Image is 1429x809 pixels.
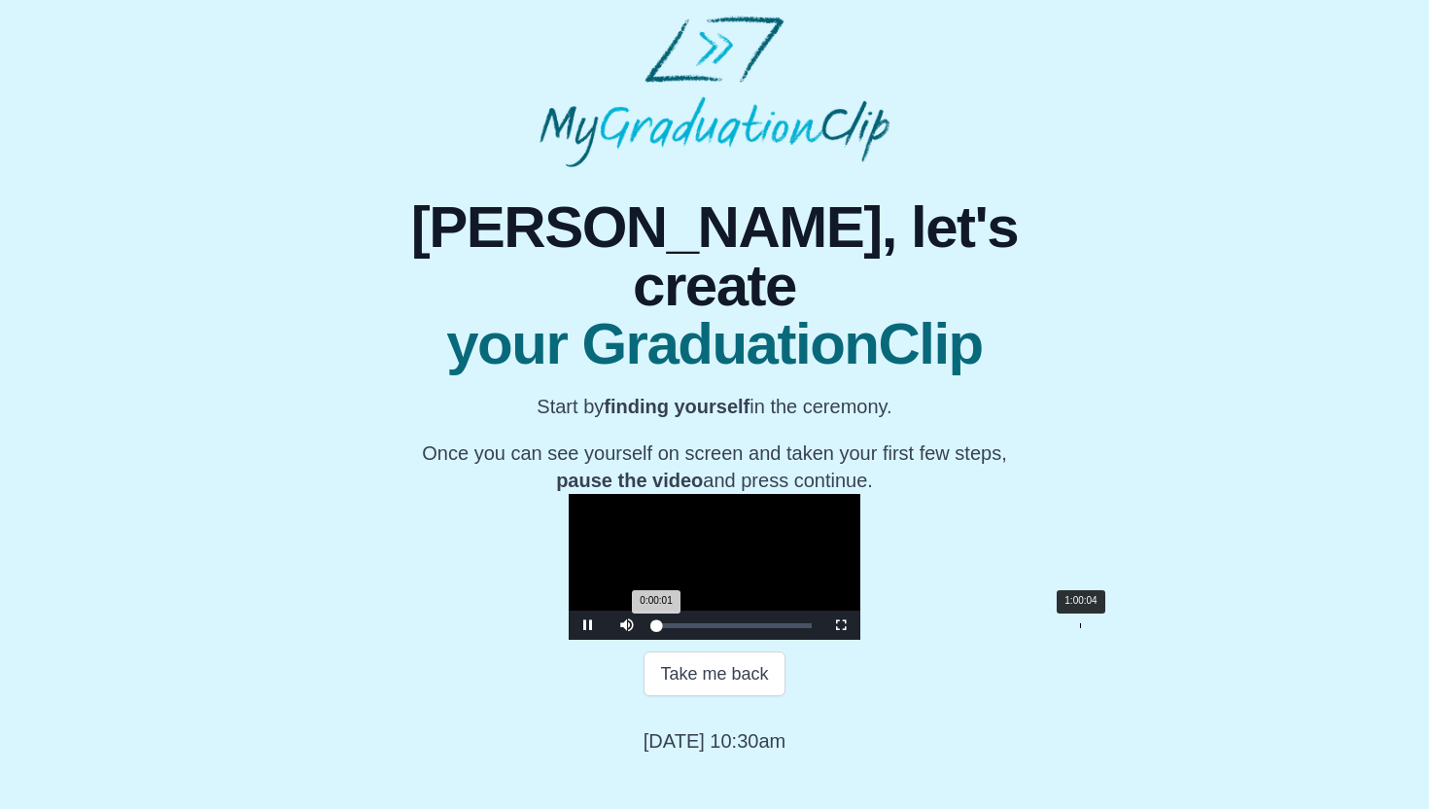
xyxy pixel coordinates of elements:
[540,16,889,167] img: MyGraduationClip
[644,727,785,755] p: [DATE] 10:30am
[656,623,812,628] div: Progress Bar
[821,611,860,640] button: Fullscreen
[604,396,749,417] b: finding yourself
[608,611,646,640] button: Mute
[358,440,1072,494] p: Once you can see yourself on screen and taken your first few steps, and press continue.
[358,315,1072,373] span: your GraduationClip
[556,470,703,491] b: pause the video
[569,494,860,640] div: Video Player
[358,393,1072,420] p: Start by in the ceremony.
[358,198,1072,315] span: [PERSON_NAME], let's create
[644,651,784,696] button: Take me back
[569,611,608,640] button: Pause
